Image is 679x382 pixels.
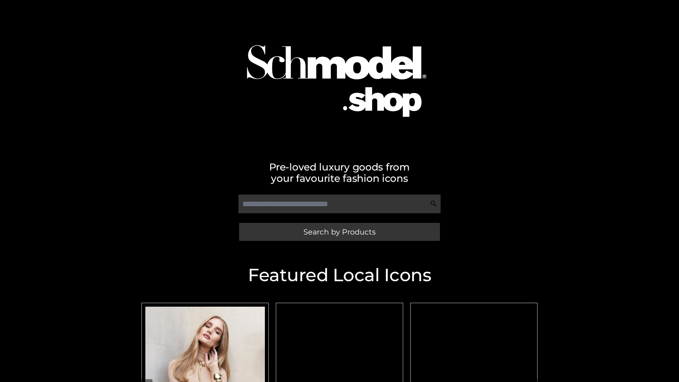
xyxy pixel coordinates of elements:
img: Search Icon [430,200,437,207]
h2: Featured Local Icons​ [138,266,541,284]
span: Search by Products [303,228,376,236]
a: Search by Products [239,223,440,241]
h2: Pre-loved luxury goods from your favourite fashion icons [138,161,541,184]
